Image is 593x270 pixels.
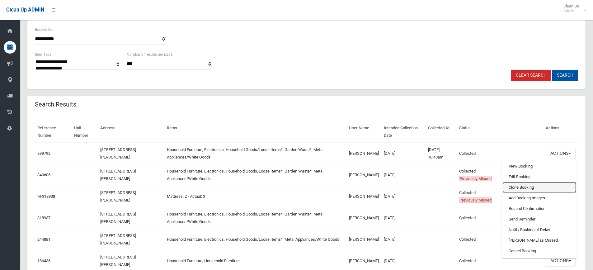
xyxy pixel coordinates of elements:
th: Intended Collection Date [381,121,426,143]
td: [DATE] [381,207,426,229]
a: [STREET_ADDRESS][PERSON_NAME] [100,233,136,245]
th: User Name [346,121,381,143]
td: Household Furniture, Electronics, Household Goods/Loose Items*, Garden Waste*, Metal Appliances/W... [164,143,346,164]
a: Send Reminder [502,214,577,225]
a: M-318938 [37,194,55,199]
a: Cancel Booking [502,246,577,256]
a: [STREET_ADDRESS][PERSON_NAME] [100,169,136,181]
a: 244881 [37,237,50,242]
td: Collected [457,207,543,229]
a: [STREET_ADDRESS][PERSON_NAME] [100,147,136,159]
a: Edit Booking [502,172,577,182]
a: Add Booking Images [502,193,577,203]
td: Mattress: 2 - Actual: 3 [164,186,346,207]
th: Reference Number [35,121,72,143]
button: Actions [546,148,576,159]
button: Actions [546,255,576,267]
a: Clone Booking [502,182,577,193]
td: [DATE] [381,143,426,164]
a: 340606 [37,173,50,177]
td: Household Furniture, Electronics, Household Goods/Loose Items*, Garden Waste*, Metal Appliances/W... [164,207,346,229]
small: Admin [563,8,579,13]
a: Notify Booking of Delay [502,225,577,235]
a: 399792 [37,151,50,156]
td: [PERSON_NAME] [346,143,381,164]
a: Clear Search [511,70,551,81]
a: 186436 [37,258,50,263]
td: [DATE] [381,186,426,207]
td: [PERSON_NAME] [346,186,381,207]
th: Address [98,121,164,143]
a: [STREET_ADDRESS][PERSON_NAME] [100,212,136,224]
td: [DATE] 10:40am [426,143,457,164]
span: Previously Missed [459,197,492,203]
td: [PERSON_NAME] [346,207,381,229]
label: Number of results per page [127,51,172,58]
a: [PERSON_NAME] as Missed [502,235,577,246]
label: Item Type [35,51,51,58]
a: [STREET_ADDRESS][PERSON_NAME] [100,190,136,202]
th: Unit Number [72,121,98,143]
th: Collected At [426,121,457,143]
td: Collected [457,164,543,186]
span: Previously Missed [459,176,492,181]
td: Collected [457,186,543,207]
td: [PERSON_NAME] [346,164,381,186]
a: [STREET_ADDRESS][PERSON_NAME] [100,255,136,267]
td: [DATE] [381,164,426,186]
span: Clean Up [560,4,585,13]
td: Collected [457,229,543,250]
td: Household Furniture, Electronics, Household Goods/Loose Items*, Garden Waste*, Metal Appliances/W... [164,164,346,186]
th: Actions [543,121,578,143]
label: Booked By [35,26,52,33]
th: Status [457,121,543,143]
th: Items [164,121,346,143]
span: Clean Up ADMIN [6,7,44,13]
a: View Booking [502,161,577,172]
td: [PERSON_NAME] [346,229,381,250]
td: Collected [457,143,543,164]
header: Search Results [27,98,84,111]
a: Resend Confirmation [502,203,577,214]
td: Household Furniture, Electronics, Household Goods/Loose Items*, Metal Appliances/White Goods [164,229,346,250]
button: Search [552,70,578,81]
td: [DATE] [381,229,426,250]
a: 318937 [37,216,50,220]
